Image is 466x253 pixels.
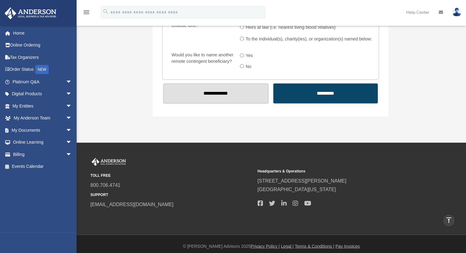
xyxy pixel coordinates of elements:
a: vertical_align_top [442,214,455,227]
i: vertical_align_top [445,217,453,224]
small: TOLL FREE [90,172,253,179]
a: [GEOGRAPHIC_DATA][US_STATE] [257,187,336,192]
small: SUPPORT [90,191,253,198]
a: My Entitiesarrow_drop_down [4,100,81,112]
label: No [244,62,254,72]
a: Privacy Policy | [251,244,280,248]
a: My Anderson Teamarrow_drop_down [4,112,81,124]
span: arrow_drop_down [66,100,78,112]
span: arrow_drop_down [66,148,78,161]
label: Would you like to name another remote contingent beneficiary? [169,51,235,73]
a: Legal | [281,244,294,248]
a: Platinum Q&Aarrow_drop_down [4,76,81,88]
a: Online Ordering [4,39,81,51]
img: User Pic [452,8,461,17]
span: arrow_drop_down [66,124,78,137]
a: Tax Organizers [4,51,81,63]
label: Choose One: [169,21,235,45]
a: [STREET_ADDRESS][PERSON_NAME] [257,178,346,183]
div: NEW [35,65,49,74]
a: menu [83,11,90,16]
a: Home [4,27,81,39]
span: arrow_drop_down [66,136,78,149]
a: Digital Productsarrow_drop_down [4,88,81,100]
a: Events Calendar [4,160,81,173]
i: search [102,8,109,15]
label: Yes [244,51,256,61]
a: [EMAIL_ADDRESS][DOMAIN_NAME] [90,202,173,207]
img: Anderson Advisors Platinum Portal [3,7,58,19]
span: arrow_drop_down [66,76,78,88]
span: arrow_drop_down [66,112,78,125]
small: Headquarters & Operations [257,168,420,174]
label: To the individual(s), charity(ies), or organization(s) named below: [244,34,374,44]
a: Terms & Conditions | [295,244,334,248]
a: Billingarrow_drop_down [4,148,81,160]
span: arrow_drop_down [66,88,78,100]
i: menu [83,9,90,16]
a: Pay Invoices [335,244,360,248]
label: Heirs at law (i.e. nearest living blood relatives) [244,23,338,32]
a: 800.706.4741 [90,182,120,187]
a: Online Learningarrow_drop_down [4,136,81,149]
img: Anderson Advisors Platinum Portal [90,158,127,166]
div: © [PERSON_NAME] Advisors 2025 [77,242,466,250]
a: My Documentsarrow_drop_down [4,124,81,136]
a: Order StatusNEW [4,63,81,76]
